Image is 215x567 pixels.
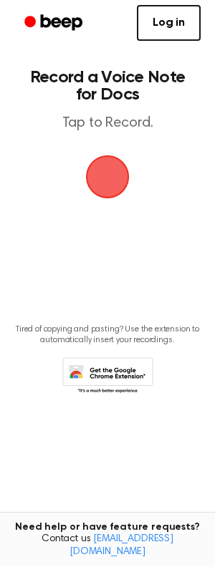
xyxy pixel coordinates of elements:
p: Tap to Record. [26,115,189,132]
button: Beep Logo [86,155,129,198]
a: Log in [137,5,201,41]
h1: Record a Voice Note for Docs [26,69,189,103]
a: Beep [14,9,95,37]
p: Tired of copying and pasting? Use the extension to automatically insert your recordings. [11,324,204,346]
a: [EMAIL_ADDRESS][DOMAIN_NAME] [70,534,173,557]
span: Contact us [9,533,206,558]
